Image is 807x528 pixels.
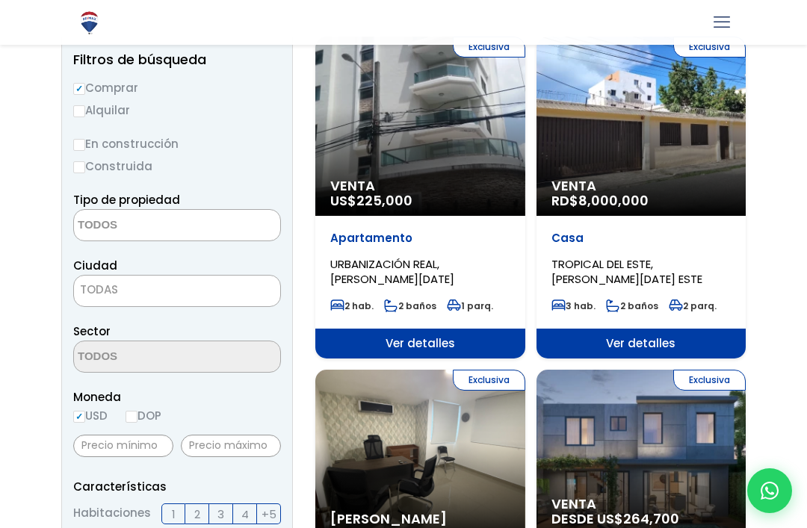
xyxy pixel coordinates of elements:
[73,139,85,151] input: En construcción
[623,509,679,528] span: 264,700
[453,370,525,391] span: Exclusiva
[74,341,219,373] textarea: Search
[537,37,746,358] a: Exclusiva Venta RD$8,000,000 Casa TROPICAL DEL ESTE, [PERSON_NAME][DATE] ESTE 3 hab. 2 baños 2 pa...
[453,37,525,58] span: Exclusiva
[537,329,746,358] span: Ver detalles
[330,191,412,210] span: US$
[315,37,525,358] a: Exclusiva Venta US$225,000 Apartamento URBANIZACIÓN REAL, [PERSON_NAME][DATE] 2 hab. 2 baños 1 pa...
[315,329,525,358] span: Ver detalles
[73,78,281,97] label: Comprar
[217,505,224,524] span: 3
[194,505,200,524] span: 2
[73,323,111,339] span: Sector
[73,161,85,173] input: Construida
[551,231,732,246] p: Casa
[73,411,85,423] input: USD
[330,512,510,527] span: [PERSON_NAME]
[74,279,280,300] span: TODAS
[356,191,412,210] span: 225,000
[172,505,176,524] span: 1
[73,503,151,524] span: Habitaciones
[73,388,281,406] span: Moneda
[673,370,746,391] span: Exclusiva
[330,256,454,287] span: URBANIZACIÓN REAL, [PERSON_NAME][DATE]
[73,83,85,95] input: Comprar
[73,435,173,457] input: Precio mínimo
[76,10,102,36] img: Logo de REMAX
[551,299,596,312] span: 3 hab.
[384,299,436,312] span: 2 baños
[551,497,732,512] span: Venta
[262,505,276,524] span: +5
[669,299,717,312] span: 2 parq.
[673,37,746,58] span: Exclusiva
[73,258,117,273] span: Ciudad
[181,435,281,457] input: Precio máximo
[73,134,281,153] label: En construcción
[126,411,137,423] input: DOP
[126,406,161,425] label: DOP
[73,192,180,208] span: Tipo de propiedad
[73,477,281,496] p: Características
[80,282,118,297] span: TODAS
[551,178,732,193] span: Venta
[578,191,649,210] span: 8,000,000
[709,10,735,35] a: mobile menu
[241,505,249,524] span: 4
[447,299,493,312] span: 1 parq.
[73,105,85,117] input: Alquilar
[73,406,108,425] label: USD
[73,101,281,119] label: Alquilar
[551,256,702,287] span: TROPICAL DEL ESTE, [PERSON_NAME][DATE] ESTE
[606,299,658,312] span: 2 baños
[330,178,510,193] span: Venta
[330,231,510,246] p: Apartamento
[74,210,219,242] textarea: Search
[73,275,281,307] span: TODAS
[73,52,281,67] h2: Filtros de búsqueda
[73,157,281,176] label: Construida
[551,191,649,210] span: RD$
[330,299,374,312] span: 2 hab.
